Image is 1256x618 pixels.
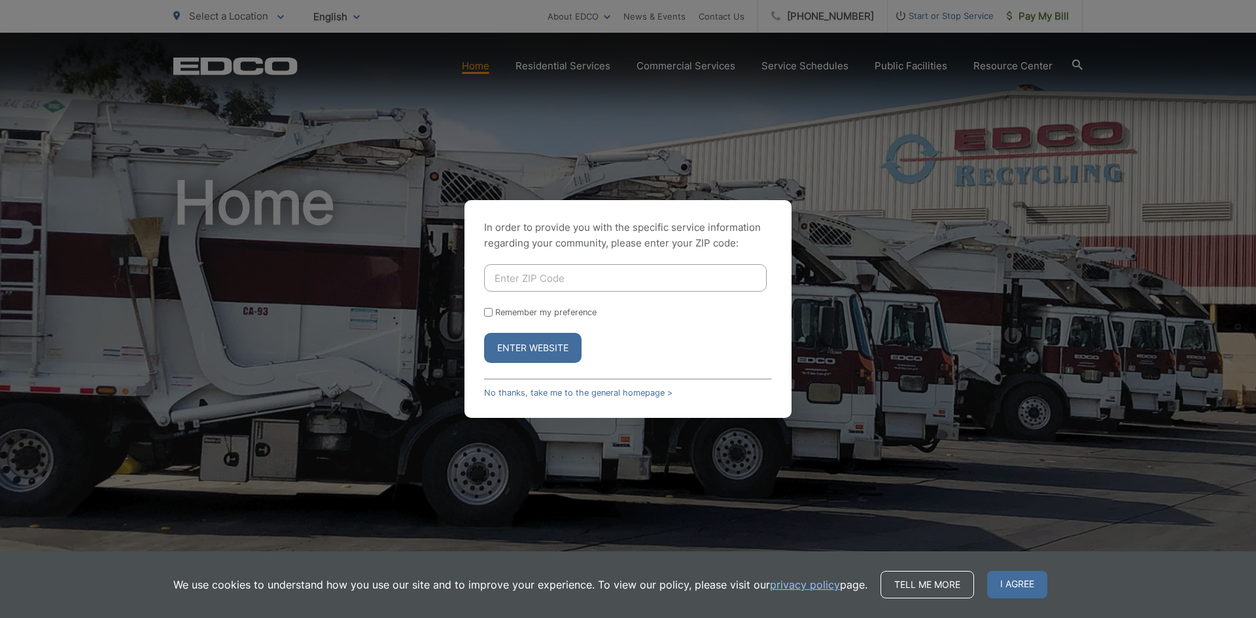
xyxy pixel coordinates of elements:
[987,571,1047,598] span: I agree
[495,307,597,317] label: Remember my preference
[484,220,772,251] p: In order to provide you with the specific service information regarding your community, please en...
[484,388,672,398] a: No thanks, take me to the general homepage >
[484,333,582,363] button: Enter Website
[484,264,767,292] input: Enter ZIP Code
[881,571,974,598] a: Tell me more
[770,577,840,592] a: privacy policy
[173,577,867,592] p: We use cookies to understand how you use our site and to improve your experience. To view our pol...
